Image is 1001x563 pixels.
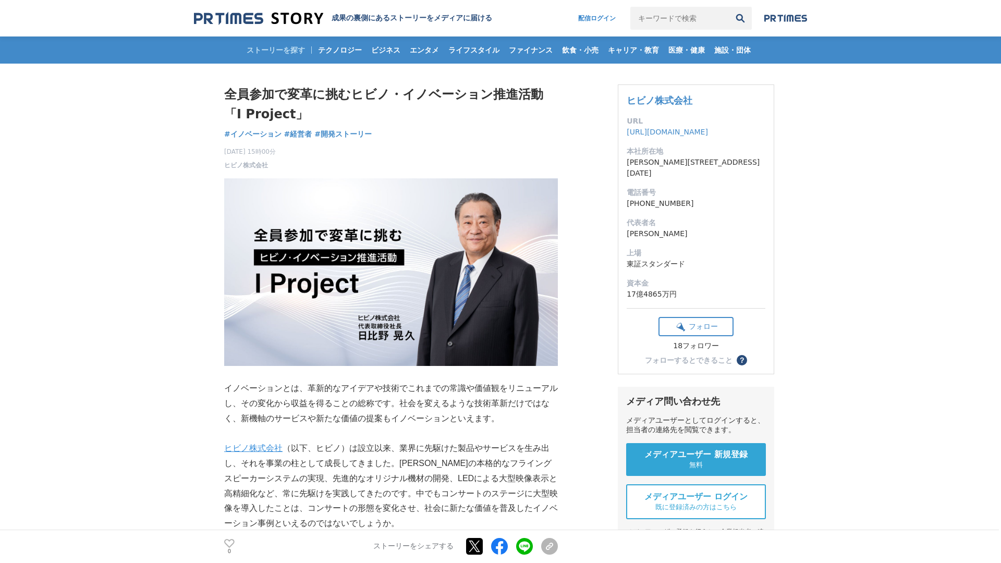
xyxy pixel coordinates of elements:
[627,289,765,300] dd: 17億4865万円
[729,7,752,30] button: 検索
[710,36,755,64] a: 施設・団体
[284,129,312,140] a: #経営者
[627,198,765,209] dd: [PHONE_NUMBER]
[655,503,737,512] span: 既に登録済みの方はこちら
[627,146,765,157] dt: 本社所在地
[644,449,748,460] span: メディアユーザー 新規登録
[224,147,276,156] span: [DATE] 15時00分
[627,95,692,106] a: ヒビノ株式会社
[644,492,748,503] span: メディアユーザー ログイン
[194,11,492,26] a: 成果の裏側にあるストーリーをメディアに届ける 成果の裏側にあるストーリーをメディアに届ける
[367,45,405,55] span: ビジネス
[645,357,733,364] div: フォローするとできること
[627,217,765,228] dt: 代表者名
[664,45,709,55] span: 医療・健康
[626,416,766,435] div: メディアユーザーとしてログインすると、担当者の連絡先を閲覧できます。
[314,129,372,140] a: #開発ストーリー
[627,228,765,239] dd: [PERSON_NAME]
[626,443,766,476] a: メディアユーザー 新規登録 無料
[505,36,557,64] a: ファイナンス
[224,441,558,531] p: （以下、ヒビノ）は設立以来、業界に先駆けた製品やサービスを生み出し、それを事業の柱として成長してきました。[PERSON_NAME]の本格的なフライングスピーカーシステムの実現、先進的なオリジナ...
[406,45,443,55] span: エンタメ
[630,7,729,30] input: キーワードで検索
[406,36,443,64] a: エンタメ
[627,187,765,198] dt: 電話番号
[444,36,504,64] a: ライフスタイル
[764,14,807,22] img: prtimes
[224,129,282,140] a: #イノベーション
[367,36,405,64] a: ビジネス
[568,7,626,30] a: 配信ログイン
[505,45,557,55] span: ファイナンス
[627,259,765,270] dd: 東証スタンダード
[444,45,504,55] span: ライフスタイル
[627,248,765,259] dt: 上場
[627,157,765,179] dd: [PERSON_NAME][STREET_ADDRESS][DATE]
[558,45,603,55] span: 飲食・小売
[332,14,492,23] h2: 成果の裏側にあるストーリーをメディアに届ける
[658,341,734,351] div: 18フォロワー
[710,45,755,55] span: 施設・団体
[224,161,268,170] a: ヒビノ株式会社
[314,129,372,139] span: #開発ストーリー
[194,11,323,26] img: 成果の裏側にあるストーリーをメディアに届ける
[224,84,558,125] h1: 全員参加で変革に挑むヒビノ・イノベーション推進活動「I Project」
[224,381,558,426] p: イノベーションとは、革新的なアイデアや技術でこれまでの常識や価値観をリニューアルし、その変化から収益を得ることの総称です。社会を変えるような技術革新だけではなく、新機軸のサービスや新たな価値の提...
[604,45,663,55] span: キャリア・教育
[558,36,603,64] a: 飲食・小売
[738,357,746,364] span: ？
[627,278,765,289] dt: 資本金
[658,317,734,336] button: フォロー
[627,128,708,136] a: [URL][DOMAIN_NAME]
[224,549,235,554] p: 0
[604,36,663,64] a: キャリア・教育
[314,36,366,64] a: テクノロジー
[224,444,283,452] a: ヒビノ株式会社
[737,355,747,365] button: ？
[224,129,282,139] span: #イノベーション
[626,395,766,408] div: メディア問い合わせ先
[314,45,366,55] span: テクノロジー
[626,484,766,519] a: メディアユーザー ログイン 既に登録済みの方はこちら
[664,36,709,64] a: 医療・健康
[224,178,558,366] img: thumbnail_3d0942f0-a036-11f0-90c4-5b9c5a4ffb56.jpg
[284,129,312,139] span: #経営者
[373,542,454,552] p: ストーリーをシェアする
[689,460,703,470] span: 無料
[627,116,765,127] dt: URL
